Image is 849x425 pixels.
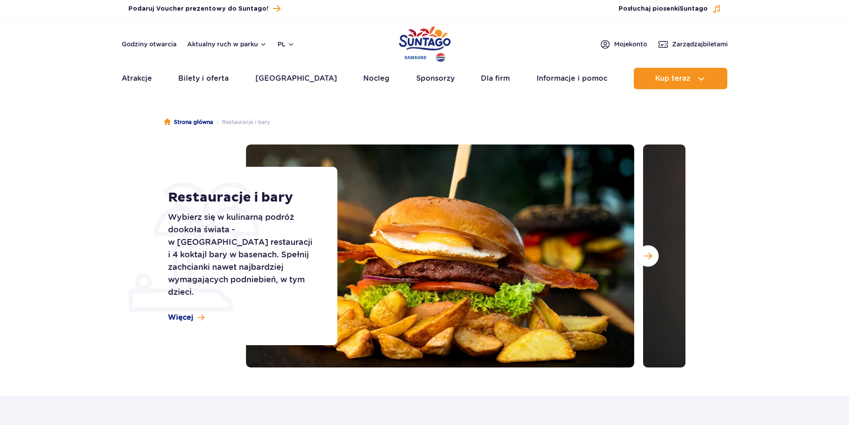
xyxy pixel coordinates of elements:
li: Restauracje i bary [213,118,270,127]
button: Kup teraz [634,68,727,89]
p: Wybierz się w kulinarną podróż dookoła świata - w [GEOGRAPHIC_DATA] restauracji i 4 koktajl bary ... [168,211,317,298]
a: Strona główna [164,118,213,127]
a: Bilety i oferta [178,68,229,89]
span: Więcej [168,313,193,322]
h1: Restauracje i bary [168,190,317,206]
span: Zarządzaj biletami [672,40,728,49]
a: Zarządzajbiletami [658,39,728,50]
a: Mojekonto [600,39,647,50]
a: Atrakcje [122,68,152,89]
span: Podaruj Voucher prezentowy do Suntago! [128,4,268,13]
a: Godziny otwarcia [122,40,176,49]
a: Sponsorzy [416,68,455,89]
a: Park of Poland [399,22,451,63]
span: Moje konto [614,40,647,49]
button: pl [278,40,295,49]
a: Informacje i pomoc [537,68,607,89]
button: Następny slajd [637,245,659,267]
a: Dla firm [481,68,510,89]
button: Aktualny ruch w parku [187,41,267,48]
button: Posłuchaj piosenkiSuntago [619,4,721,13]
span: Posłuchaj piosenki [619,4,708,13]
a: [GEOGRAPHIC_DATA] [255,68,337,89]
span: Kup teraz [655,74,690,83]
span: Suntago [680,6,708,12]
a: Podaruj Voucher prezentowy do Suntago! [128,3,280,15]
a: Więcej [168,313,205,322]
a: Nocleg [363,68,390,89]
